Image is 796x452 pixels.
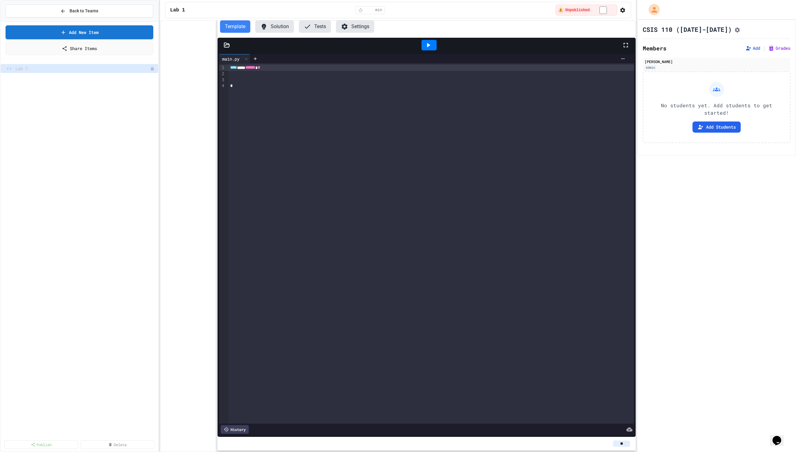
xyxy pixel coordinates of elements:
a: Publish [4,440,78,449]
div: [PERSON_NAME] [645,59,789,64]
a: Add New Item [6,25,153,39]
a: Share Items [6,42,153,55]
button: Template [220,20,250,33]
p: No students yet. Add students to get started! [648,102,785,117]
div: 4 [219,83,225,89]
button: Add [745,45,760,51]
div: ⚠️ Students cannot see this content! Click the toggle to publish it and make it visible to your c... [555,5,618,16]
h1: CSIS 110 ([DATE]-[DATE]) [643,25,732,34]
div: My Account [642,2,661,17]
span: min [375,8,382,13]
span: | [763,45,766,52]
div: 3 [219,77,225,83]
div: 2 [219,71,225,77]
h2: Members [643,44,667,53]
input: publish toggle [592,6,615,14]
button: Grades [768,45,790,51]
div: Unpublished [150,66,155,71]
div: 1 [219,65,225,71]
span: Lab 1 [15,65,150,72]
a: Delete [81,440,155,449]
span: Lab 1 [170,6,185,14]
span: ⚠️ Unpublished [558,7,590,12]
span: Back to Teams [70,8,98,14]
div: main.py [219,56,243,62]
div: main.py [219,54,250,63]
div: Admin [645,65,656,70]
div: History [221,425,249,434]
button: Assignment Settings [734,26,740,33]
iframe: chat widget [770,427,790,446]
button: Back to Teams [6,4,153,18]
button: Tests [299,20,331,33]
button: Solution [255,20,294,33]
button: Add Students [692,122,741,133]
button: Settings [336,20,374,33]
